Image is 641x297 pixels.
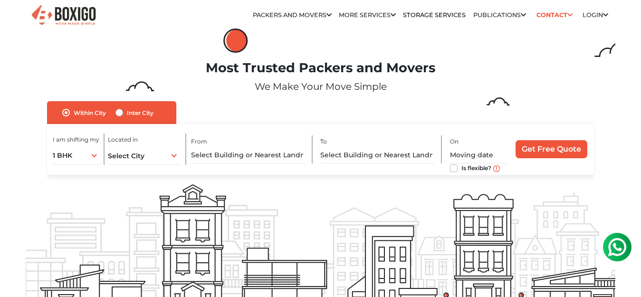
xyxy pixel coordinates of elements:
img: whatsapp-icon.svg [10,10,29,29]
a: Packers and Movers [253,11,332,19]
input: Select Building or Nearest Landmark [320,147,434,163]
a: More services [339,11,396,19]
label: I am shifting my [53,135,99,144]
a: Login [583,11,608,19]
h1: Most Trusted Packers and Movers [26,60,615,76]
label: Located in [108,135,138,144]
input: Get Free Quote [516,140,587,158]
label: Is flexible? [461,163,491,172]
label: On [450,137,459,146]
label: To [320,137,327,146]
label: Within City [74,107,106,118]
span: 1 BHK [53,151,72,160]
input: Moving date [450,147,507,163]
span: Select City [108,152,144,160]
img: move_date_info [493,165,500,172]
a: Publications [473,11,526,19]
input: Select Building or Nearest Landmark [191,147,305,163]
p: We Make Your Move Simple [26,79,615,94]
label: From [191,137,207,146]
label: Inter City [127,107,153,118]
a: Contact [533,8,575,22]
img: Boxigo [30,4,97,27]
a: Storage Services [403,11,466,19]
